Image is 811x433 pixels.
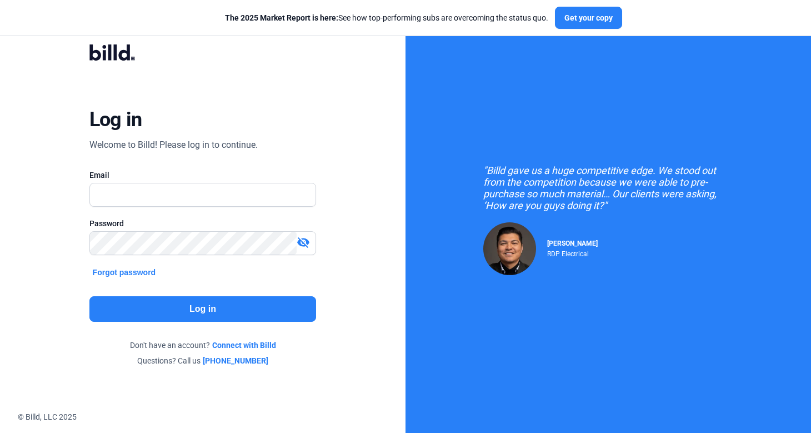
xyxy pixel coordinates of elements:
[225,12,548,23] div: See how top-performing subs are overcoming the status quo.
[203,355,268,366] a: [PHONE_NUMBER]
[89,138,258,152] div: Welcome to Billd! Please log in to continue.
[483,222,536,275] img: Raul Pacheco
[89,218,317,229] div: Password
[89,170,317,181] div: Email
[212,340,276,351] a: Connect with Billd
[89,355,317,366] div: Questions? Call us
[555,7,622,29] button: Get your copy
[89,107,142,132] div: Log in
[547,247,598,258] div: RDP Electrical
[89,340,317,351] div: Don't have an account?
[547,240,598,247] span: [PERSON_NAME]
[483,165,733,211] div: "Billd gave us a huge competitive edge. We stood out from the competition because we were able to...
[89,266,159,278] button: Forgot password
[89,296,317,322] button: Log in
[225,13,338,22] span: The 2025 Market Report is here:
[297,236,310,249] mat-icon: visibility_off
